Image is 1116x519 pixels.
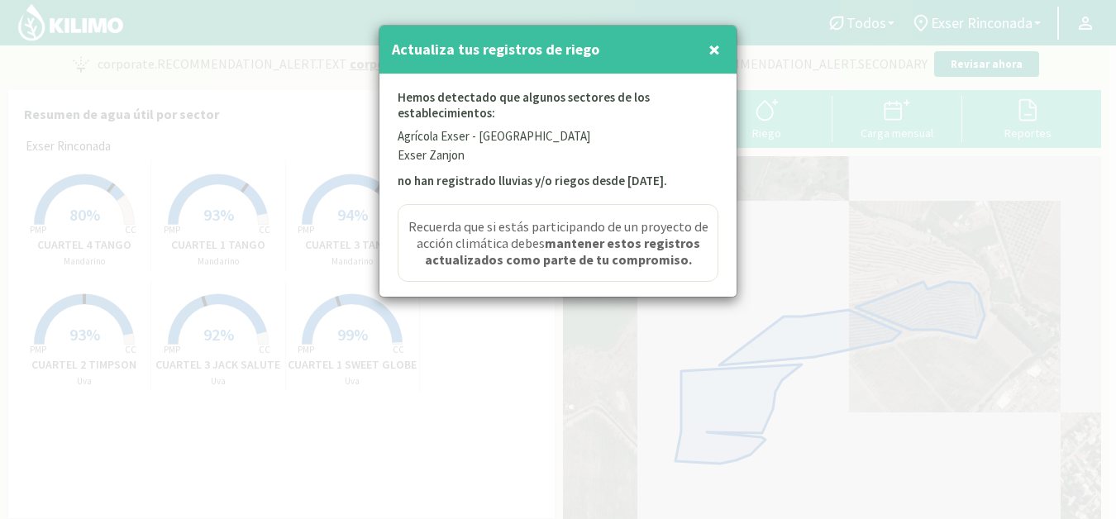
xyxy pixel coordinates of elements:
span: × [708,36,720,63]
p: Exser Zanjon [398,146,718,165]
p: Hemos detectado que algunos sectores de los establecimientos: [398,89,718,127]
button: Close [704,33,724,66]
h4: Actualiza tus registros de riego [392,38,599,61]
p: no han registrado lluvias y/o riegos desde [DATE]. [398,172,718,191]
span: Recuerda que si estás participando de un proyecto de acción climática debes [403,218,713,268]
strong: mantener estos registros actualizados como parte de tu compromiso. [425,235,700,268]
p: Agrícola Exser - [GEOGRAPHIC_DATA] [398,127,718,146]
